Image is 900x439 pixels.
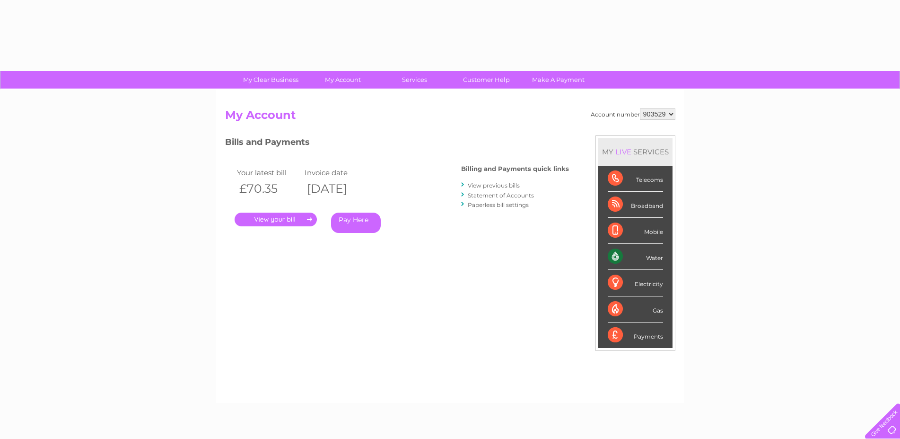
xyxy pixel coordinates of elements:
[608,296,663,323] div: Gas
[468,201,529,208] a: Paperless bill settings
[608,244,663,270] div: Water
[608,192,663,218] div: Broadband
[591,108,675,120] div: Account number
[232,71,310,89] a: My Clear Business
[225,135,569,152] h3: Bills and Payments
[608,166,663,192] div: Telecoms
[235,213,317,226] a: .
[608,218,663,244] div: Mobile
[608,270,663,296] div: Electricity
[302,166,370,179] td: Invoice date
[468,182,520,189] a: View previous bills
[331,213,381,233] a: Pay Here
[598,138,673,165] div: MY SERVICES
[376,71,454,89] a: Services
[304,71,382,89] a: My Account
[235,166,303,179] td: Your latest bill
[519,71,597,89] a: Make A Payment
[302,179,370,198] th: [DATE]
[613,147,633,156] div: LIVE
[461,165,569,172] h4: Billing and Payments quick links
[608,323,663,348] div: Payments
[468,192,534,199] a: Statement of Accounts
[235,179,303,198] th: £70.35
[447,71,525,89] a: Customer Help
[225,108,675,126] h2: My Account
